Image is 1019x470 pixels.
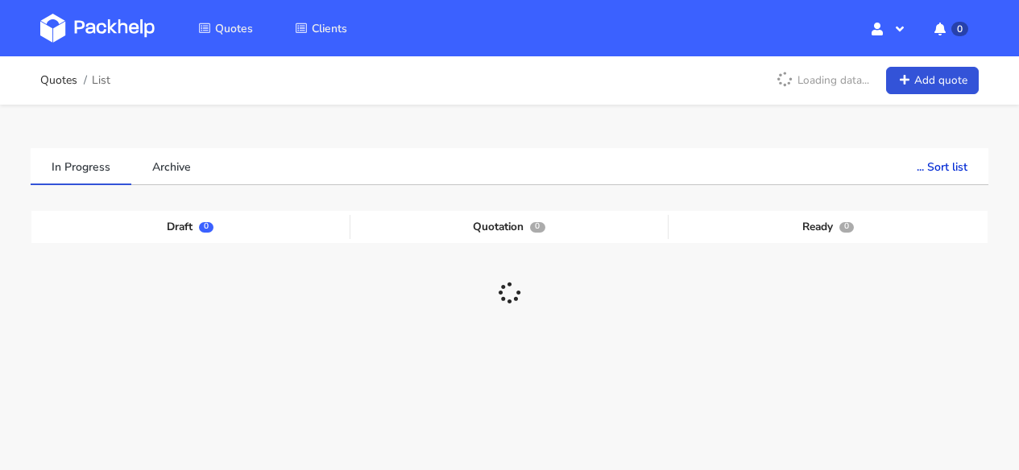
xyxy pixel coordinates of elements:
span: 0 [530,222,545,233]
div: Quotation [350,215,669,239]
span: Clients [312,21,347,36]
span: List [92,74,110,87]
a: Quotes [40,74,77,87]
div: Draft [31,215,350,239]
span: 0 [199,222,213,233]
a: In Progress [31,148,131,183]
a: Add quote [886,67,979,95]
img: Dashboard [40,14,155,43]
span: 0 [839,222,854,233]
a: Archive [131,148,212,183]
span: 0 [951,22,968,36]
button: 0 [922,14,979,43]
a: Quotes [179,14,272,43]
div: Ready [669,215,988,239]
p: Loading data... [768,67,877,94]
nav: breadcrumb [40,64,110,97]
span: Quotes [215,21,253,36]
a: Clients [275,14,367,43]
button: ... Sort list [896,148,988,183]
